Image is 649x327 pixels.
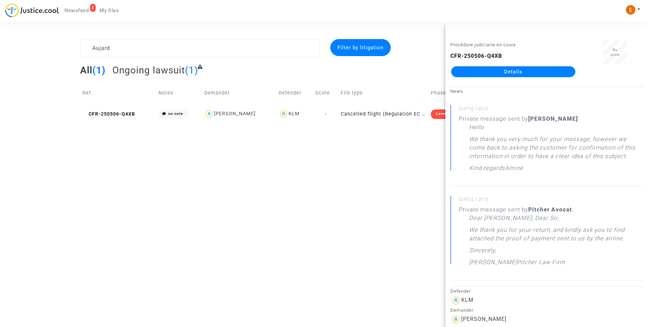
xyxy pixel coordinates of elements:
a: My files [94,5,124,16]
a: Details [451,66,575,77]
td: Defender [276,81,313,105]
div: 8 [90,4,96,12]
span: (1) [92,65,106,76]
td: Cancelled flight (Regulation EC 261/2004) [338,105,428,123]
small: [DATE] 13h25 [459,106,644,115]
div: [PERSON_NAME] [214,111,256,117]
td: Ref. [80,81,156,105]
span: All [80,65,92,76]
span: Filter by litigation [337,45,384,51]
img: ACg8ocIeiFvHKe4dA5oeRFd_CiCnuxWUEc1A2wYhRJE3TTWt=s96-c [626,5,635,15]
span: (1) [185,65,198,76]
span: Newsfeed [64,7,89,14]
td: Phase [428,81,470,105]
img: icon-user.svg [204,109,214,119]
p: Hello [469,123,484,135]
b: [PERSON_NAME] [528,115,578,122]
td: Demander [202,81,277,105]
i: no note [168,111,183,116]
a: 8Newsfeed [59,5,94,16]
span: No score [610,48,620,56]
span: Ongoing lawsuit [112,65,185,76]
td: Notes [156,81,202,105]
span: CFR-250506-Q4XB [82,111,135,117]
div: Private message sent by : [459,115,644,176]
span: My files [99,7,119,14]
img: jc-logo.svg [5,3,59,17]
span: - [325,111,327,117]
img: icon-user.svg [279,109,289,119]
td: File type [338,81,428,105]
div: KLM [289,111,300,117]
small: Procédure judiciaire en cours [450,42,516,47]
small: News [450,89,463,94]
td: Score [313,81,339,105]
div: Lawsuit [431,109,457,119]
b: CFR-250506-Q4XB [450,53,502,59]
